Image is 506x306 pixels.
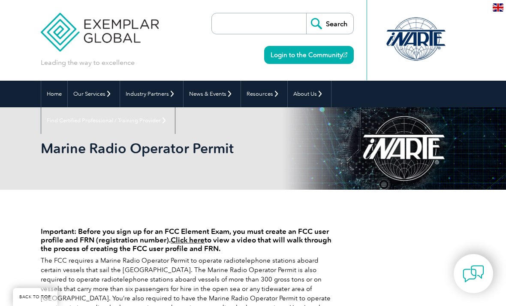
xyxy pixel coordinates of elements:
a: Our Services [68,81,120,107]
p: Leading the way to excellence [41,58,135,67]
h4: Important: Before you sign up for an FCC Element Exam, you must create an FCC user profile and FR... [41,227,338,253]
input: Search [306,13,353,34]
a: Find Certified Professional / Training Provider [41,107,175,134]
a: Home [41,81,67,107]
a: Industry Partners [120,81,183,107]
a: About Us [288,81,331,107]
a: Resources [241,81,287,107]
h2: Marine Radio Operator Permit [41,142,338,155]
a: BACK TO TOP [13,288,57,306]
img: open_square.png [343,52,347,57]
a: Click here [171,236,205,244]
a: News & Events [184,81,241,107]
a: Login to the Community [264,46,354,64]
img: en [493,3,503,12]
img: contact-chat.png [463,263,484,285]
